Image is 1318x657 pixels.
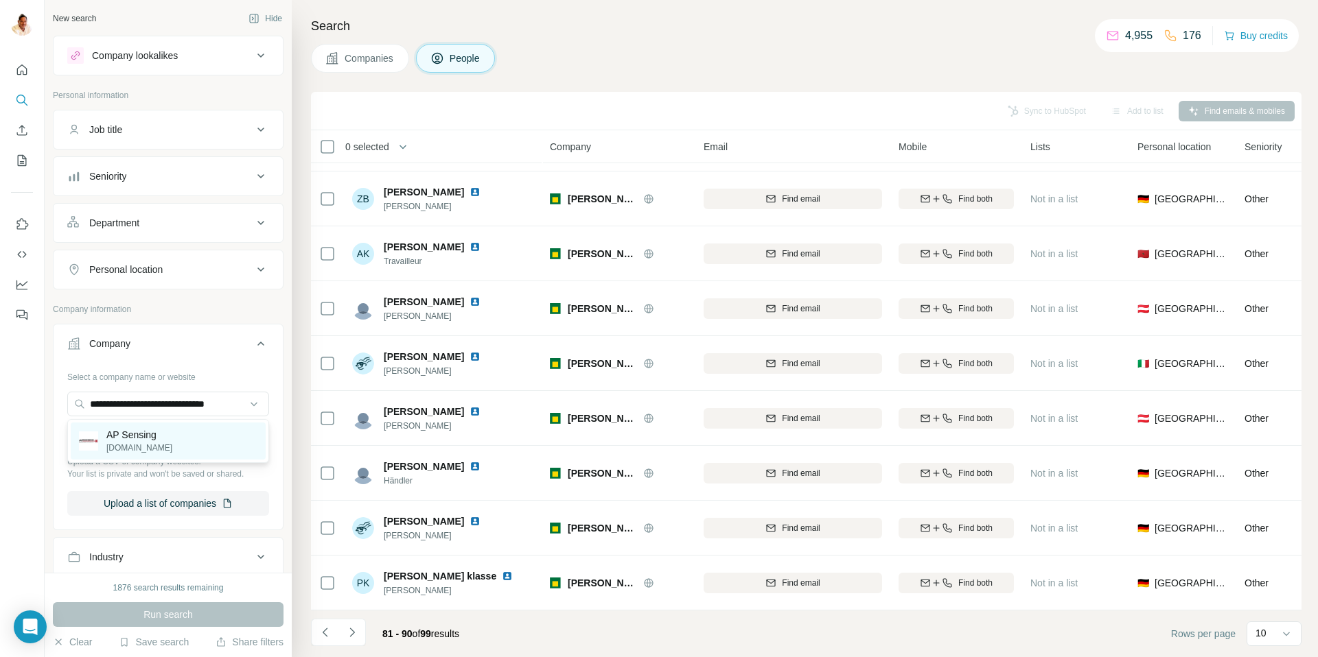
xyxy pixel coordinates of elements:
span: 🇦🇹 [1137,302,1149,315]
button: My lists [11,148,33,173]
span: Other [1245,248,1269,259]
span: [PERSON_NAME] klasse [384,569,496,583]
span: Find both [958,412,993,425]
span: [GEOGRAPHIC_DATA] [1155,466,1228,480]
span: Not in a list [1030,523,1078,534]
span: Rows per page [1171,627,1236,641]
span: Not in a list [1030,248,1078,259]
button: Enrich CSV [11,118,33,143]
div: 1876 search results remaining [113,582,224,594]
img: Avatar [352,517,374,539]
span: Other [1245,523,1269,534]
span: 81 - 90 [382,628,413,639]
button: Find email [704,573,882,593]
button: Navigate to previous page [311,619,338,646]
img: Avatar [352,353,374,374]
span: Email [704,140,728,154]
img: Avatar [352,462,374,484]
p: AP Sensing [106,428,172,442]
img: LinkedIn logo [470,296,481,307]
span: of [413,628,421,639]
button: Find both [899,463,1014,483]
span: Find both [958,357,993,370]
img: Avatar [352,407,374,429]
img: LinkedIn logo [470,461,481,472]
span: Mobile [899,140,927,154]
button: Find both [899,189,1014,209]
span: Händler [384,475,497,487]
span: Other [1245,303,1269,314]
span: Personal location [1137,140,1211,154]
span: Find both [958,248,993,260]
span: 🇩🇪 [1137,521,1149,535]
span: [PERSON_NAME] [384,365,497,377]
span: Travailleur [384,255,497,267]
span: [GEOGRAPHIC_DATA] [1155,411,1228,425]
span: [PERSON_NAME] [384,529,497,542]
span: Find email [782,357,820,370]
img: Logo of Tischler [550,523,561,534]
span: Find email [782,522,820,534]
span: Find email [782,302,820,315]
span: [PERSON_NAME] [384,295,464,309]
button: Share filters [216,635,284,649]
p: 176 [1183,27,1201,44]
span: [PERSON_NAME] [568,411,636,425]
button: Use Surfe API [11,242,33,267]
button: Find email [704,189,882,209]
div: Company lookalikes [92,49,178,62]
button: Find email [704,408,882,429]
button: Clear [53,635,92,649]
button: Find email [704,463,882,483]
button: Find both [899,408,1014,429]
p: [DOMAIN_NAME] [106,442,172,454]
button: Buy credits [1224,26,1288,45]
div: ZB [352,188,374,210]
span: [PERSON_NAME] [384,185,464,199]
p: 10 [1256,626,1267,640]
button: Find both [899,518,1014,538]
div: Company [89,337,130,350]
span: Find email [782,412,820,425]
span: [PERSON_NAME] [568,247,636,261]
span: [PERSON_NAME] [384,310,497,322]
img: Logo of Tischler [550,468,561,479]
div: Open Intercom Messenger [14,610,47,643]
span: 🇩🇪 [1137,466,1149,480]
img: Logo of Tischler [550,358,561,369]
p: Your list is private and won't be saved or shared. [67,468,269,480]
span: People [450,51,481,65]
span: Not in a list [1030,577,1078,588]
span: Companies [345,51,395,65]
p: 4,955 [1125,27,1153,44]
span: Find both [958,577,993,589]
span: Not in a list [1030,303,1078,314]
span: [GEOGRAPHIC_DATA] [1155,302,1228,315]
div: AK [352,243,374,265]
div: Department [89,216,139,230]
img: Logo of Tischler [550,193,561,204]
span: Find email [782,467,820,479]
span: Not in a list [1030,193,1078,204]
img: Avatar [352,298,374,320]
img: Logo of Tischler [550,248,561,259]
span: Not in a list [1030,468,1078,479]
span: Seniority [1245,140,1282,154]
button: Quick start [11,58,33,82]
div: Job title [89,123,122,136]
img: LinkedIn logo [470,406,481,417]
button: Industry [54,540,283,573]
button: Hide [239,8,292,29]
span: [PERSON_NAME] [384,514,464,528]
span: [PERSON_NAME] [384,459,464,473]
span: Find both [958,302,993,315]
span: Find email [782,248,820,260]
button: Company lookalikes [54,39,283,72]
button: Search [11,88,33,112]
img: Logo of Tischler [550,577,561,588]
span: [PERSON_NAME] [568,576,636,590]
span: [PERSON_NAME] [384,240,464,254]
div: Personal location [89,263,163,276]
button: Seniority [54,160,283,193]
span: Other [1245,577,1269,588]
